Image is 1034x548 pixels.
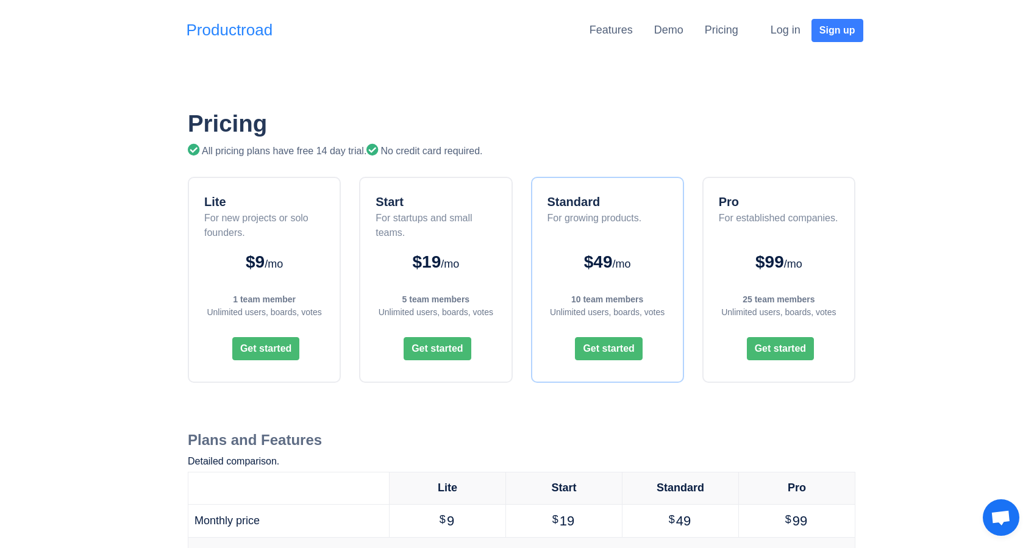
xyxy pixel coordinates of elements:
[590,24,633,36] a: Features
[552,513,558,525] span: $
[544,306,671,319] div: Unlimited users, boards, votes
[188,432,855,449] h2: Plans and Features
[376,193,499,211] div: Start
[402,294,470,304] strong: 5 team members
[719,193,838,211] div: Pro
[204,193,327,211] div: Lite
[265,258,283,270] span: /mo
[506,472,622,504] th: Start
[705,24,738,36] a: Pricing
[983,499,1019,536] div: Open chat
[719,211,838,240] div: For established companies.
[188,144,855,158] div: All pricing plans have free 14 day trial. No credit card required.
[669,513,675,525] span: $
[622,472,739,504] th: Standard
[763,18,808,43] button: Log in
[188,454,855,469] p: Detailed comparison.
[373,249,499,275] div: $19
[376,211,499,240] div: For startups and small teams.
[743,294,815,304] strong: 25 team members
[188,504,390,537] td: Monthly price
[716,306,842,319] div: Unlimited users, boards, votes
[204,211,327,240] div: For new projects or solo founders.
[404,337,471,360] button: Get started
[187,18,273,42] a: Productroad
[201,306,327,319] div: Unlimited users, boards, votes
[612,258,630,270] span: /mo
[571,294,643,304] strong: 10 team members
[441,258,459,270] span: /mo
[811,19,863,42] button: Sign up
[739,472,855,504] th: Pro
[440,513,446,525] span: $
[784,258,802,270] span: /mo
[547,211,642,240] div: For growing products.
[560,513,574,528] span: 19
[390,472,506,504] th: Lite
[373,306,499,319] div: Unlimited users, boards, votes
[188,110,855,138] h1: Pricing
[785,513,791,525] span: $
[793,513,807,528] span: 99
[747,337,814,360] button: Get started
[676,513,691,528] span: 49
[447,513,454,528] span: 9
[201,249,327,275] div: $9
[547,193,642,211] div: Standard
[233,294,296,304] strong: 1 team member
[544,249,671,275] div: $49
[654,24,683,36] a: Demo
[232,337,299,360] button: Get started
[716,249,842,275] div: $99
[575,337,642,360] button: Get started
